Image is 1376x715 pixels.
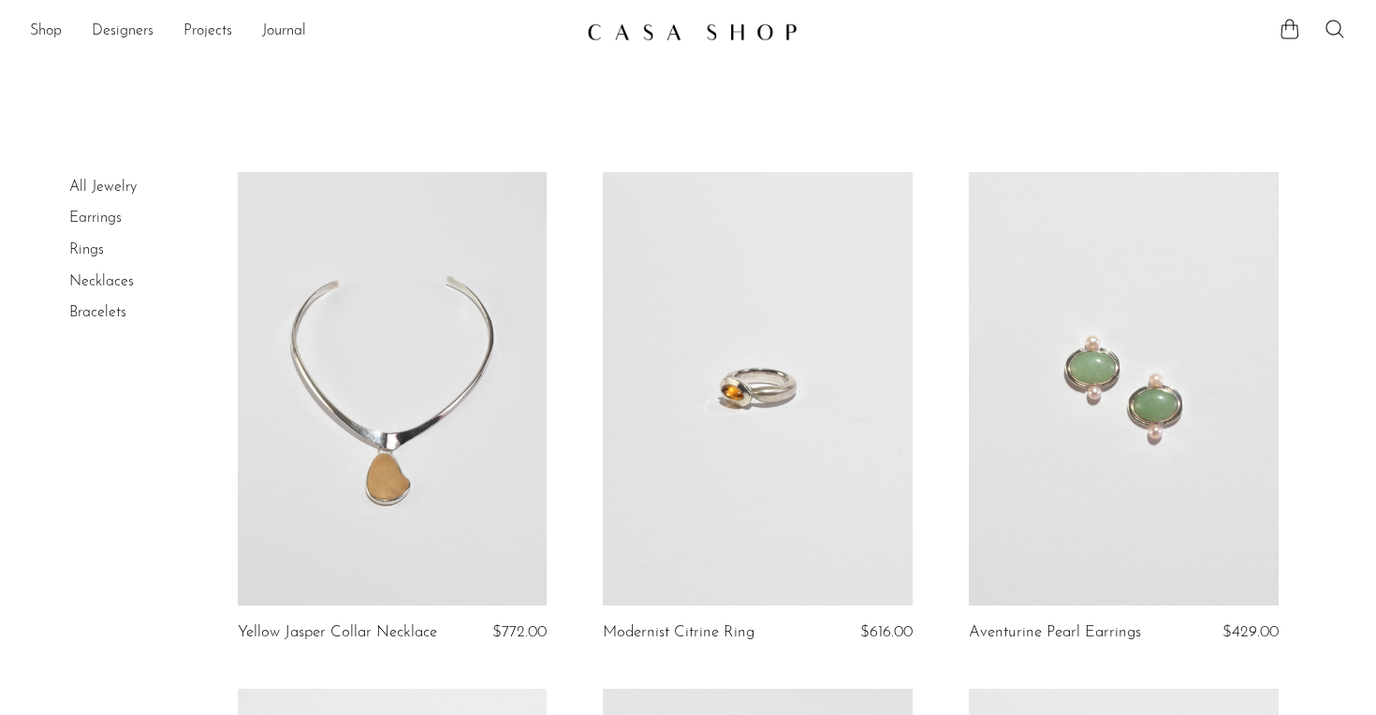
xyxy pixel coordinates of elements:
a: Earrings [69,211,122,226]
a: Rings [69,242,104,257]
a: Yellow Jasper Collar Necklace [238,624,437,641]
a: Journal [262,20,306,44]
a: Designers [92,20,154,44]
ul: NEW HEADER MENU [30,16,572,48]
a: Aventurine Pearl Earrings [969,624,1141,641]
a: Bracelets [69,305,126,320]
a: All Jewelry [69,180,137,195]
a: Necklaces [69,274,134,289]
span: $616.00 [860,624,913,640]
a: Projects [183,20,232,44]
span: $772.00 [492,624,547,640]
a: Modernist Citrine Ring [603,624,754,641]
a: Shop [30,20,62,44]
nav: Desktop navigation [30,16,572,48]
span: $429.00 [1222,624,1279,640]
